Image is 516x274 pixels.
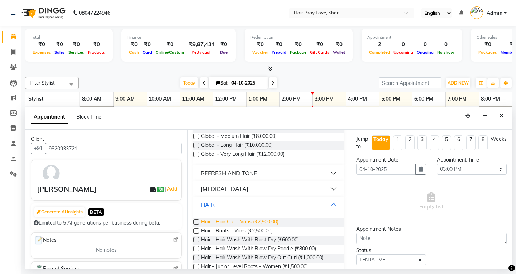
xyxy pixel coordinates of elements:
li: 1 [393,135,402,150]
div: [MEDICAL_DATA] [201,184,248,193]
div: Client [31,135,182,143]
div: ₹0 [477,40,499,49]
a: 10:00 AM [147,94,173,104]
li: 2 [405,135,415,150]
li: 5 [442,135,451,150]
div: Appointment Time [437,156,507,164]
a: 9:00 AM [114,94,137,104]
span: Hair - Hair Wash With Blow Dry Paddle (₹800.00) [201,245,316,254]
button: HAIR [196,198,341,211]
div: ₹0 [86,40,107,49]
div: ₹0 [154,40,186,49]
div: ₹0 [218,40,230,49]
li: 3 [417,135,427,150]
span: Global - Very Long Hair (₹12,000.00) [201,150,285,159]
span: Appointment [31,111,68,124]
div: 2 [367,40,392,49]
img: logo [18,3,67,23]
b: 08047224946 [79,3,110,23]
span: ₹0 [157,187,164,192]
span: Hair - Hair Wash With Blow Dry Out Curl (₹1,000.00) [201,254,324,263]
span: ADD NEW [448,80,469,86]
input: 2025-10-04 [229,78,265,88]
span: Packages [477,50,499,55]
li: 4 [430,135,439,150]
span: Block Time [76,114,101,120]
span: Products [86,50,107,55]
span: No show [435,50,456,55]
a: 3:00 PM [313,94,335,104]
a: 12:00 PM [213,94,239,104]
img: Admin [470,6,483,19]
span: Sales [53,50,67,55]
span: Expenses [31,50,53,55]
span: Hair - Hair Cut - Vans (₹2,500.00) [201,218,278,227]
div: Finance [127,34,230,40]
a: 4:00 PM [346,94,369,104]
a: 6:00 PM [412,94,435,104]
span: | [164,184,178,193]
div: ₹0 [331,40,347,49]
input: Search Appointment [379,77,441,88]
span: Hair - Hair Wash With Blast Dry (₹600.00) [201,236,299,245]
button: Close [496,110,507,121]
div: Total [31,34,107,40]
span: Voucher [250,50,270,55]
span: Global - Medium Hair (₹8,000.00) [201,133,277,141]
div: ₹0 [250,40,270,49]
div: Appointment Date [356,156,426,164]
span: Services [67,50,86,55]
div: ₹0 [31,40,53,49]
span: Hair - Junior Level Roots - Women (₹1,500.00) [201,263,308,272]
li: 7 [466,135,476,150]
div: 0 [415,40,435,49]
li: 6 [454,135,463,150]
span: Package [288,50,308,55]
div: [PERSON_NAME] [37,184,96,194]
a: 2:00 PM [280,94,302,104]
div: Redemption [250,34,347,40]
span: Hair - Roots - Vans (₹2,500.00) [201,227,273,236]
span: Ongoing [415,50,435,55]
button: ADD NEW [446,78,470,88]
input: yyyy-mm-dd [356,164,416,175]
a: 7:00 PM [446,94,468,104]
a: 8:00 AM [80,94,103,104]
button: REFRESH AND TONE [196,167,341,179]
div: Today [373,136,388,143]
button: Generate AI Insights [34,207,85,217]
button: [MEDICAL_DATA] [196,182,341,195]
span: Recent Services [34,265,80,273]
span: Cash [127,50,141,55]
a: 8:00 PM [479,94,502,104]
span: BETA [88,208,104,215]
span: Petty cash [190,50,214,55]
input: Search by Name/Mobile/Email/Code [46,143,182,154]
div: ₹9,87,434 [186,40,218,49]
div: 0 [435,40,456,49]
div: ₹0 [308,40,331,49]
div: Status [356,247,426,254]
div: ₹0 [141,40,154,49]
div: Appointment [367,34,456,40]
span: Completed [367,50,392,55]
div: ₹0 [270,40,288,49]
a: 1:00 PM [247,94,269,104]
span: Gift Cards [308,50,331,55]
span: Stylist [28,96,43,102]
div: ₹0 [53,40,67,49]
span: Online/Custom [154,50,186,55]
div: Appointment Notes [356,225,507,233]
span: Notes [34,236,57,245]
span: Card [141,50,154,55]
span: Global - Long Hair (₹10,000.00) [201,141,273,150]
div: Weeks [491,135,507,143]
div: 0 [392,40,415,49]
span: Filter Stylist [30,80,55,86]
span: Wallet [331,50,347,55]
span: Today [180,77,198,88]
button: +91 [31,143,46,154]
div: ₹0 [288,40,308,49]
span: No notes [96,246,117,254]
a: Add [166,184,178,193]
